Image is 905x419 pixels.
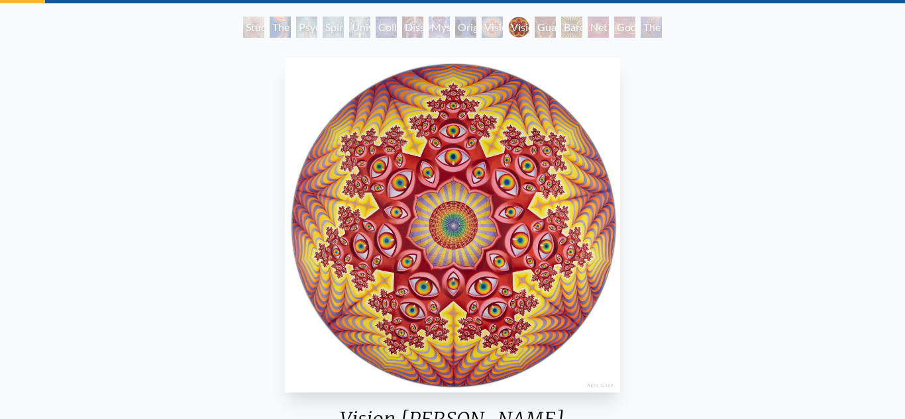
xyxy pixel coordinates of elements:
[561,17,582,38] div: Bardo Being
[641,17,662,38] div: The Great Turn
[535,17,556,38] div: Guardian of Infinite Vision
[588,17,609,38] div: Net of Being
[429,17,450,38] div: Mystic Eye
[243,17,264,38] div: Study for the Great Turn
[285,58,619,393] img: Vision-Crystal-Tondo-2015-Alex-Grey-watermarked.jpg
[508,17,529,38] div: Vision [PERSON_NAME]
[270,17,291,38] div: The Torch
[402,17,423,38] div: Dissectional Art for Tool's Lateralus CD
[482,17,503,38] div: Vision Crystal
[323,17,344,38] div: Spiritual Energy System
[376,17,397,38] div: Collective Vision
[349,17,370,38] div: Universal Mind Lattice
[296,17,317,38] div: Psychic Energy System
[614,17,635,38] div: Godself
[455,17,476,38] div: Original Face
